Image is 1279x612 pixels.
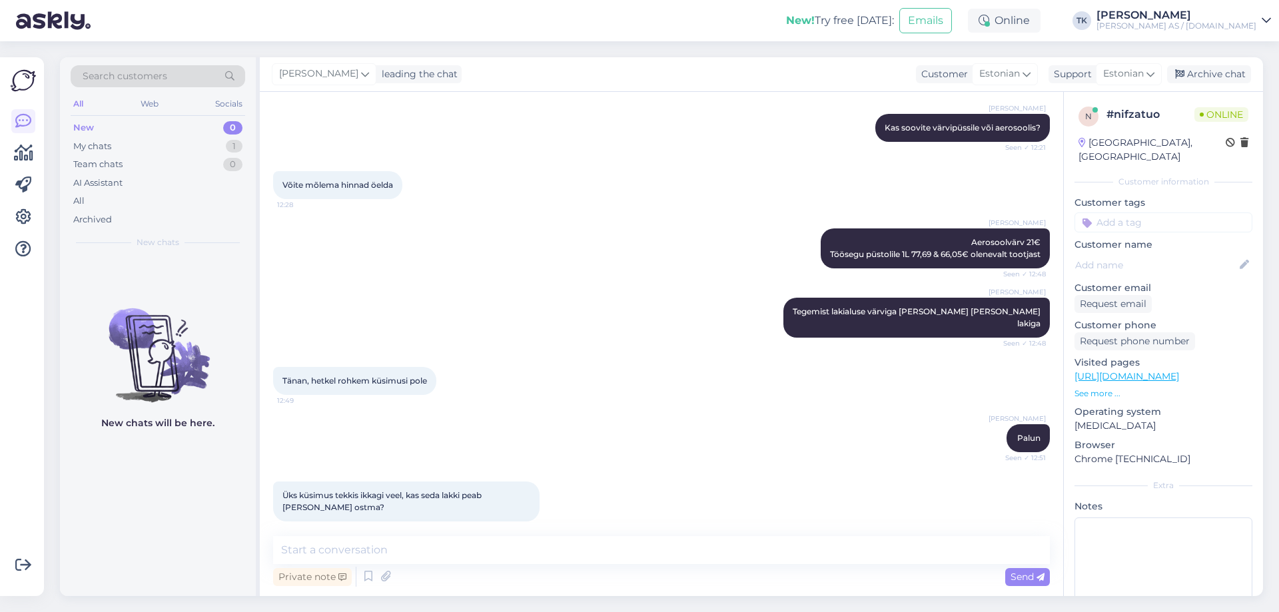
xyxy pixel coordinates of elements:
div: Try free [DATE]: [786,13,894,29]
p: Notes [1074,499,1252,513]
div: leading the chat [376,67,458,81]
div: Socials [213,95,245,113]
span: 12:49 [277,396,327,406]
div: [PERSON_NAME] [1096,10,1256,21]
input: Add a tag [1074,212,1252,232]
span: Estonian [1103,67,1144,81]
span: Seen ✓ 12:48 [996,338,1046,348]
p: Browser [1074,438,1252,452]
div: Online [968,9,1041,33]
div: Archive chat [1167,65,1251,83]
span: [PERSON_NAME] [279,67,358,81]
span: Seen ✓ 12:21 [996,143,1046,153]
button: Emails [899,8,952,33]
p: Operating system [1074,405,1252,419]
div: AI Assistant [73,176,123,190]
div: New [73,121,94,135]
div: My chats [73,140,111,153]
div: All [71,95,86,113]
span: Send [1011,571,1045,583]
div: Support [1049,67,1092,81]
p: See more ... [1074,388,1252,400]
p: Customer tags [1074,196,1252,210]
p: Chrome [TECHNICAL_ID] [1074,452,1252,466]
div: [GEOGRAPHIC_DATA], [GEOGRAPHIC_DATA] [1078,136,1226,164]
img: Askly Logo [11,68,36,93]
div: Archived [73,213,112,226]
span: [PERSON_NAME] [989,218,1046,228]
span: Tegemist lakialuse värviga [PERSON_NAME] [PERSON_NAME] lakiga [793,306,1043,328]
span: 15:04 [277,522,327,532]
p: Customer name [1074,238,1252,252]
div: Customer [916,67,968,81]
div: Team chats [73,158,123,171]
span: Search customers [83,69,167,83]
div: Private note [273,568,352,586]
a: [PERSON_NAME][PERSON_NAME] AS / [DOMAIN_NAME] [1096,10,1271,31]
p: New chats will be here. [101,416,214,430]
div: Request phone number [1074,332,1195,350]
span: Palun [1017,433,1041,443]
div: [PERSON_NAME] AS / [DOMAIN_NAME] [1096,21,1256,31]
span: Online [1194,107,1248,122]
span: Kas soovite värvipüssile või aerosoolis? [885,123,1041,133]
div: Customer information [1074,176,1252,188]
span: Seen ✓ 12:48 [996,269,1046,279]
p: Visited pages [1074,356,1252,370]
div: Web [138,95,161,113]
p: Customer email [1074,281,1252,295]
p: [MEDICAL_DATA] [1074,419,1252,433]
span: Estonian [979,67,1020,81]
span: New chats [137,236,179,248]
span: Seen ✓ 12:51 [996,453,1046,463]
span: 12:28 [277,200,327,210]
b: New! [786,14,815,27]
span: Tänan, hetkel rohkem küsimusi pole [282,376,427,386]
div: # nifzatuo [1106,107,1194,123]
img: No chats [60,284,256,404]
div: 1 [226,140,242,153]
span: [PERSON_NAME] [989,287,1046,297]
div: 0 [223,158,242,171]
span: [PERSON_NAME] [989,414,1046,424]
span: Üks küsimus tekkis ikkagi veel, kas seda lakki peab [PERSON_NAME] ostma? [282,490,484,512]
div: TK [1072,11,1091,30]
span: [PERSON_NAME] [989,103,1046,113]
span: n [1085,111,1092,121]
input: Add name [1075,258,1237,272]
div: Extra [1074,479,1252,491]
p: Customer phone [1074,318,1252,332]
div: 0 [223,121,242,135]
span: Võite mõlema hinnad öelda [282,180,393,190]
div: Request email [1074,295,1152,313]
div: All [73,194,85,208]
a: [URL][DOMAIN_NAME] [1074,370,1179,382]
